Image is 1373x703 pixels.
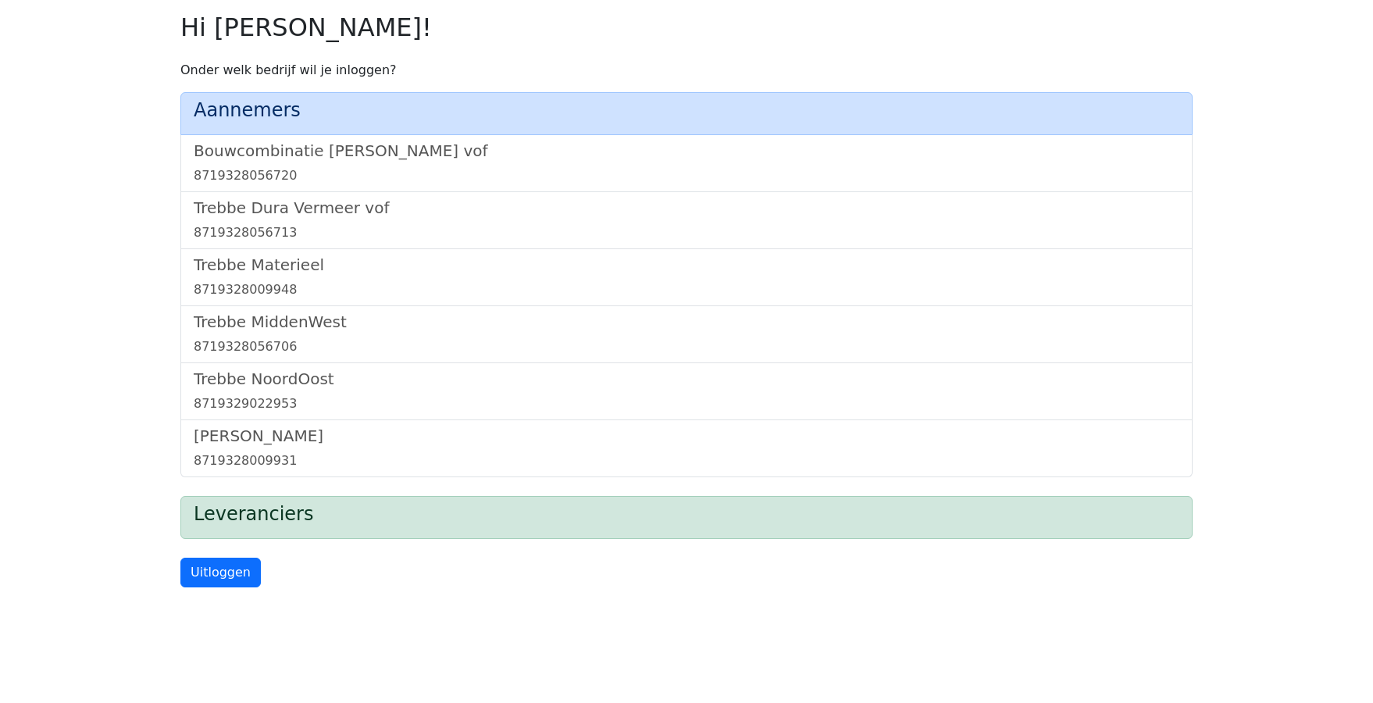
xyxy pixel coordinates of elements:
[194,255,1179,299] a: Trebbe Materieel8719328009948
[180,61,1193,80] p: Onder welk bedrijf wil je inloggen?
[194,223,1179,242] div: 8719328056713
[194,426,1179,470] a: [PERSON_NAME]8719328009931
[194,503,1179,526] h4: Leveranciers
[194,337,1179,356] div: 8719328056706
[194,141,1179,160] h5: Bouwcombinatie [PERSON_NAME] vof
[194,198,1179,217] h5: Trebbe Dura Vermeer vof
[194,280,1179,299] div: 8719328009948
[194,198,1179,242] a: Trebbe Dura Vermeer vof8719328056713
[194,141,1179,185] a: Bouwcombinatie [PERSON_NAME] vof8719328056720
[194,99,1179,122] h4: Aannemers
[194,369,1179,388] h5: Trebbe NoordOost
[194,312,1179,356] a: Trebbe MiddenWest8719328056706
[180,12,1193,42] h2: Hi [PERSON_NAME]!
[194,369,1179,413] a: Trebbe NoordOost8719329022953
[194,394,1179,413] div: 8719329022953
[194,255,1179,274] h5: Trebbe Materieel
[194,166,1179,185] div: 8719328056720
[194,312,1179,331] h5: Trebbe MiddenWest
[180,558,261,587] a: Uitloggen
[194,426,1179,445] h5: [PERSON_NAME]
[194,451,1179,470] div: 8719328009931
